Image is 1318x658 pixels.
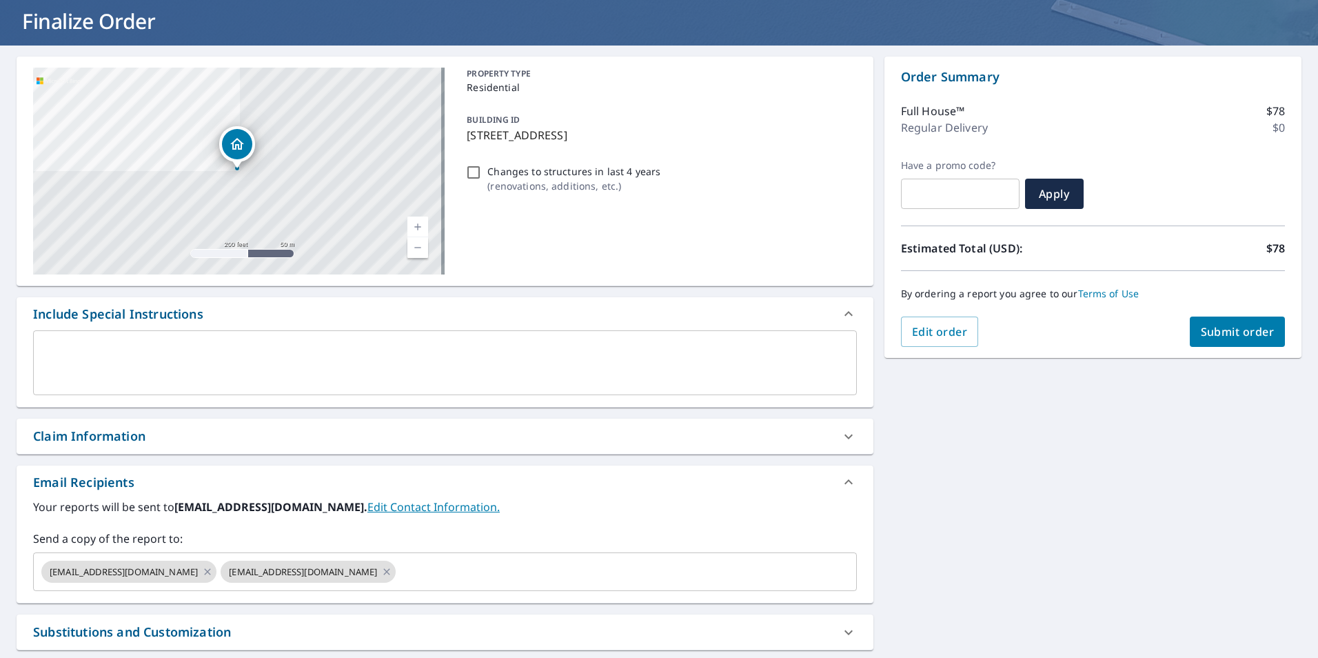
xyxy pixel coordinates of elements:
[467,80,851,94] p: Residential
[174,499,367,515] b: [EMAIL_ADDRESS][DOMAIN_NAME].
[1036,186,1073,201] span: Apply
[17,297,873,330] div: Include Special Instructions
[33,499,857,515] label: Your reports will be sent to
[901,317,979,347] button: Edit order
[1190,317,1286,347] button: Submit order
[901,159,1020,172] label: Have a promo code?
[1273,119,1285,136] p: $0
[17,7,1301,35] h1: Finalize Order
[901,68,1285,86] p: Order Summary
[407,237,428,258] a: Current Level 17, Zoom Out
[901,288,1285,300] p: By ordering a report you agree to our
[1201,324,1275,339] span: Submit order
[219,126,255,169] div: Dropped pin, building 1, Residential property, 114 TARARIDGE CLOSE NE CALGARY AB T3J2N9
[33,623,231,641] div: Substitutions and Customization
[487,164,660,179] p: Changes to structures in last 4 years
[912,324,968,339] span: Edit order
[487,179,660,193] p: ( renovations, additions, etc. )
[901,119,988,136] p: Regular Delivery
[17,466,873,499] div: Email Recipients
[221,561,396,583] div: [EMAIL_ADDRESS][DOMAIN_NAME]
[407,217,428,237] a: Current Level 17, Zoom In
[467,127,851,143] p: [STREET_ADDRESS]
[1266,240,1285,257] p: $78
[33,427,145,446] div: Claim Information
[1266,103,1285,119] p: $78
[367,499,500,515] a: EditContactInfo
[33,305,203,323] div: Include Special Instructions
[901,240,1093,257] p: Estimated Total (USD):
[1025,179,1084,209] button: Apply
[17,615,873,650] div: Substitutions and Customization
[41,566,206,579] span: [EMAIL_ADDRESS][DOMAIN_NAME]
[33,530,857,547] label: Send a copy of the report to:
[1078,287,1139,300] a: Terms of Use
[901,103,965,119] p: Full House™
[221,566,385,579] span: [EMAIL_ADDRESS][DOMAIN_NAME]
[467,68,851,80] p: PROPERTY TYPE
[33,473,134,492] div: Email Recipients
[17,419,873,454] div: Claim Information
[467,114,520,126] p: BUILDING ID
[41,561,216,583] div: [EMAIL_ADDRESS][DOMAIN_NAME]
